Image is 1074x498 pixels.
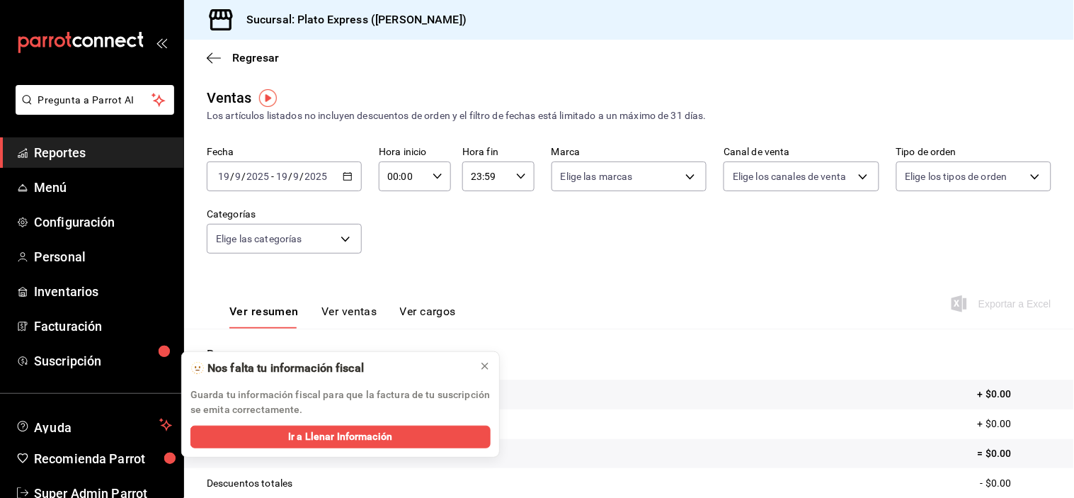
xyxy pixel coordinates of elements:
span: Elige los canales de venta [733,169,846,183]
span: Recomienda Parrot [34,449,172,468]
p: - $0.00 [981,476,1051,491]
div: navigation tabs [229,305,456,329]
span: Configuración [34,213,172,232]
span: Suscripción [34,351,172,370]
span: Inventarios [34,282,172,301]
span: / [230,171,234,182]
p: + $0.00 [978,417,1051,431]
label: Canal de venta [724,147,879,157]
a: Pregunta a Parrot AI [10,103,174,118]
label: Hora inicio [379,147,451,157]
button: Ir a Llenar Información [190,426,491,448]
div: Los artículos listados no incluyen descuentos de orden y el filtro de fechas está limitado a un m... [207,108,1051,123]
span: / [300,171,304,182]
p: + $0.00 [978,387,1051,402]
span: Facturación [34,317,172,336]
input: ---- [304,171,329,182]
label: Hora fin [462,147,535,157]
p: Guarda tu información fiscal para que la factura de tu suscripción se emita correctamente. [190,387,491,417]
input: -- [293,171,300,182]
span: / [288,171,292,182]
span: - [271,171,274,182]
div: 🫥 Nos falta tu información fiscal [190,361,468,376]
label: Marca [552,147,707,157]
input: -- [217,171,230,182]
button: Ver cargos [400,305,457,329]
p: = $0.00 [978,446,1051,461]
img: Tooltip marker [259,89,277,107]
div: Ventas [207,87,252,108]
label: Tipo de orden [896,147,1051,157]
span: Regresar [232,51,279,64]
input: -- [275,171,288,182]
span: Elige los tipos de orden [906,169,1007,183]
span: Reportes [34,143,172,162]
button: open_drawer_menu [156,37,167,48]
input: -- [234,171,241,182]
label: Categorías [207,210,362,220]
p: Resumen [207,346,1051,363]
label: Fecha [207,147,362,157]
button: Ver ventas [321,305,377,329]
button: Pregunta a Parrot AI [16,85,174,115]
span: / [241,171,246,182]
span: Menú [34,178,172,197]
span: Ir a Llenar Información [288,429,392,444]
h3: Sucursal: Plato Express ([PERSON_NAME]) [235,11,467,28]
button: Ver resumen [229,305,299,329]
span: Personal [34,247,172,266]
span: Pregunta a Parrot AI [38,93,152,108]
input: ---- [246,171,270,182]
span: Elige las marcas [561,169,633,183]
span: Ayuda [34,417,154,434]
p: Descuentos totales [207,476,292,491]
span: Elige las categorías [216,232,302,246]
button: Regresar [207,51,279,64]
